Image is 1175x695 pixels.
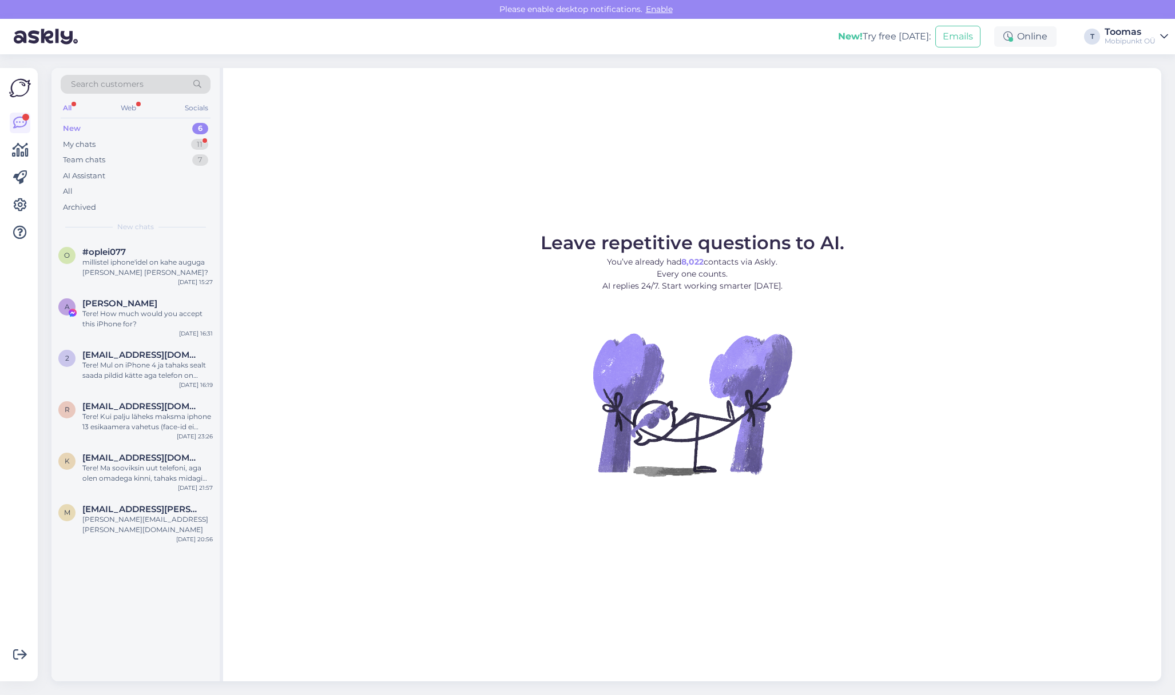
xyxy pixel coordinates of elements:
div: Online [994,26,1057,47]
div: [DATE] 23:26 [177,432,213,441]
div: My chats [63,139,96,150]
div: 11 [191,139,208,150]
b: New! [838,31,863,42]
div: Tere! Ma sooviksin uut telefoni, aga olen omadega kinni, tahaks midagi mis on kõrgem kui 60hz ekr... [82,463,213,484]
div: Socials [182,101,211,115]
button: Emails [935,26,981,47]
div: Tere! How much would you accept this iPhone for? [82,309,213,329]
div: Tere! Kui palju läheks maksma iphone 13 esikaamera vahetus (face-id ei tööta ka) [82,412,213,432]
img: No Chat active [589,301,795,507]
div: All [61,101,74,115]
div: AI Assistant [63,170,105,182]
div: [DATE] 16:19 [179,381,213,389]
div: Web [118,101,138,115]
span: 21estbros@gmail.com [82,350,201,360]
span: 2 [65,354,69,362]
div: T [1084,29,1100,45]
b: 8,022 [681,257,704,267]
img: Askly Logo [9,77,31,99]
div: Team chats [63,154,105,166]
div: New [63,123,81,134]
span: Raidonpeenoja@gmail.com [82,401,201,412]
span: m [64,508,70,517]
span: kunozifier@gmail.com [82,453,201,463]
span: A [65,302,70,311]
span: Enable [642,4,676,14]
span: monika.aedma@gmail.com [82,504,201,514]
div: [DATE] 16:31 [179,329,213,338]
div: 6 [192,123,208,134]
div: Toomas [1105,27,1156,37]
span: New chats [117,222,154,232]
div: [DATE] 20:56 [176,535,213,544]
span: R [65,405,70,414]
span: Leave repetitive questions to AI. [541,231,844,254]
p: You’ve already had contacts via Askly. Every one counts. AI replies 24/7. Start working smarter [... [541,256,844,292]
a: ToomasMobipunkt OÜ [1105,27,1168,46]
span: o [64,251,70,259]
div: Archived [63,202,96,213]
span: #oplei077 [82,247,126,257]
span: k [65,457,70,465]
div: All [63,186,73,197]
div: [DATE] 15:27 [178,278,213,286]
div: 7 [192,154,208,166]
div: Try free [DATE]: [838,30,931,43]
div: [DATE] 21:57 [178,484,213,492]
span: Search customers [71,78,144,90]
div: Mobipunkt OÜ [1105,37,1156,46]
span: Aida Idimova [82,298,157,309]
div: Tere! Mul on iPhone 4 ja tahaks sealt saada pildid kätte aga telefon on lukus [PHONE_NUMBER] minutit [82,360,213,381]
div: millistel iphone'idel on kahe auguga [PERSON_NAME] [PERSON_NAME]? [82,257,213,278]
div: [PERSON_NAME][EMAIL_ADDRESS][PERSON_NAME][DOMAIN_NAME] [82,514,213,535]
